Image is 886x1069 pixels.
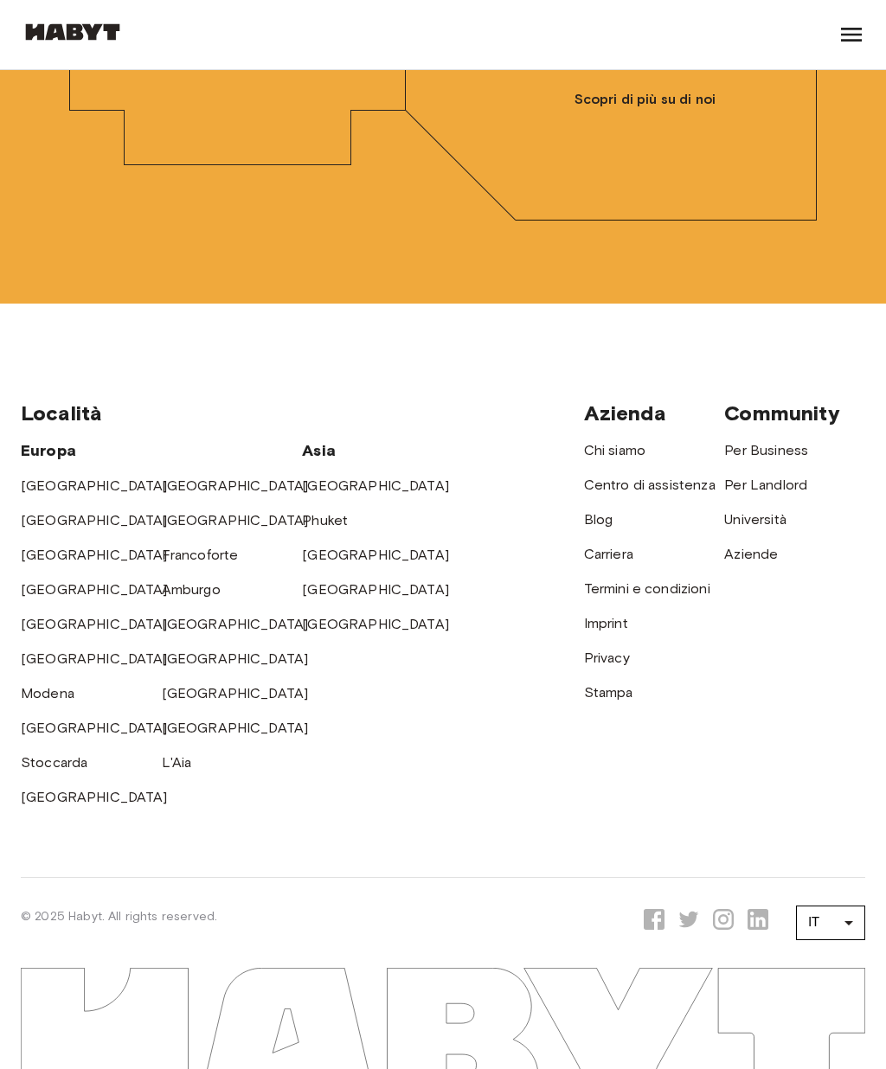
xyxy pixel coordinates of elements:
[584,546,633,562] a: Carriera
[796,899,865,947] div: IT
[162,720,309,736] a: [GEOGRAPHIC_DATA]
[302,441,336,460] span: Asia
[21,616,168,632] a: [GEOGRAPHIC_DATA]
[162,547,239,563] a: Francoforte
[21,512,168,528] a: [GEOGRAPHIC_DATA]
[162,581,221,598] a: Amburgo
[678,909,699,936] a: Opens a new tab to Habyt X page
[724,477,807,493] a: Per Landlord
[302,547,449,563] a: [GEOGRAPHIC_DATA]
[21,23,125,41] img: Habyt
[713,909,734,936] a: Opens a new tab to Habyt Instagram page
[21,789,168,805] a: [GEOGRAPHIC_DATA]
[724,442,808,458] a: Per Business
[162,685,309,701] a: [GEOGRAPHIC_DATA]
[21,909,217,924] span: © 2025 Habyt. All rights reserved.
[162,512,309,528] a: [GEOGRAPHIC_DATA]
[302,477,449,494] a: [GEOGRAPHIC_DATA]
[584,650,630,666] a: Privacy
[748,909,768,936] a: Opens a new tab to Habyt LinkedIn page
[21,441,76,460] span: Europa
[584,400,666,426] span: Azienda
[21,581,168,598] a: [GEOGRAPHIC_DATA]
[162,616,309,632] a: [GEOGRAPHIC_DATA]
[162,650,309,667] a: [GEOGRAPHIC_DATA]
[584,580,710,597] a: Termini e condizioni
[302,616,449,632] a: [GEOGRAPHIC_DATA]
[302,581,449,598] a: [GEOGRAPHIC_DATA]
[162,754,192,771] a: L'Aia
[724,546,778,562] a: Aziende
[21,650,168,667] a: [GEOGRAPHIC_DATA]
[21,547,168,563] a: [GEOGRAPHIC_DATA]
[724,400,839,426] span: Community
[584,442,645,458] a: Chi siamo
[584,477,716,493] a: Centro di assistenza
[21,477,168,494] a: [GEOGRAPHIC_DATA]
[584,511,613,528] a: Blog
[302,512,348,528] a: Phuket
[724,511,786,528] a: Università
[644,909,664,936] a: Opens a new tab to Habyt Facebook page
[21,754,87,771] a: Stoccarda
[21,720,168,736] a: [GEOGRAPHIC_DATA]
[584,684,633,701] a: Stampa
[21,685,74,701] a: Modena
[21,400,102,426] span: Località
[584,615,628,631] a: Imprint
[162,477,309,494] a: [GEOGRAPHIC_DATA]
[575,89,733,110] a: Scopri di più su di noi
